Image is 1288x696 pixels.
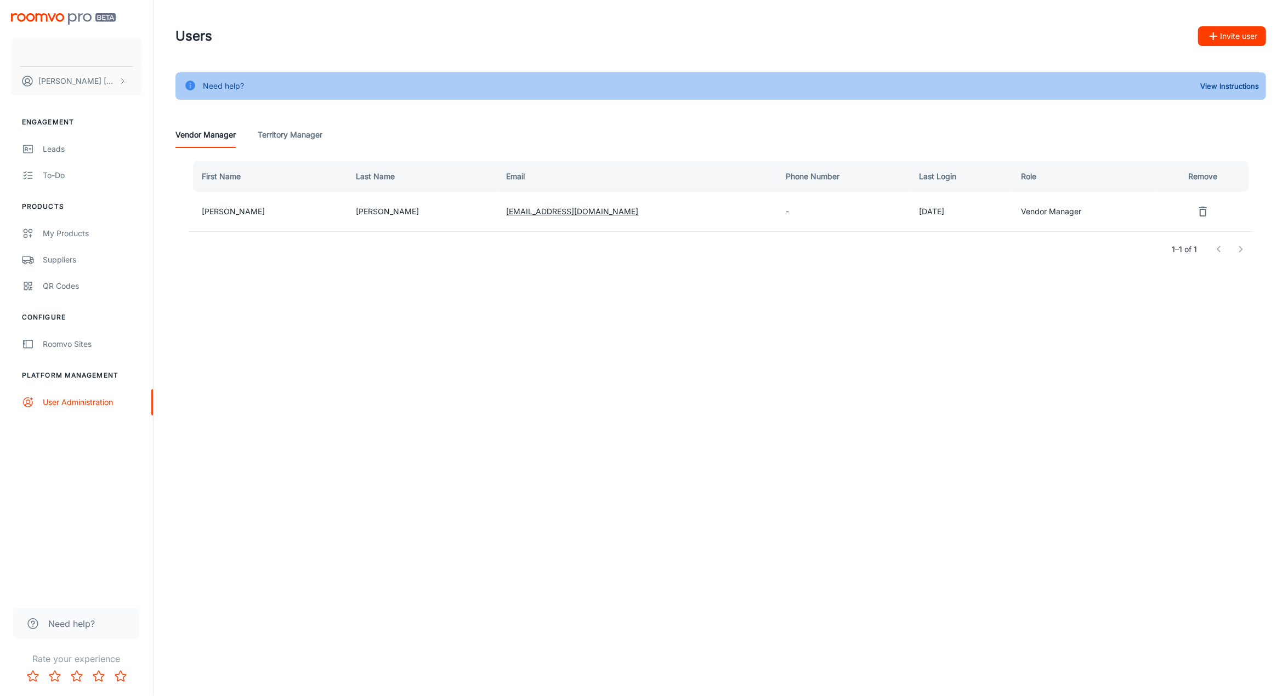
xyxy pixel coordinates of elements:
th: Remove [1158,161,1253,192]
th: Last Name [347,161,497,192]
p: [PERSON_NAME] [PERSON_NAME] [38,75,116,87]
div: My Products [43,227,142,239]
img: Roomvo PRO Beta [11,13,116,25]
td: - [777,192,910,231]
div: Suppliers [43,254,142,266]
td: [PERSON_NAME] [189,192,347,231]
a: Territory Manager [258,122,322,148]
th: Phone Number [777,161,910,192]
a: Vendor Manager [175,122,236,148]
div: Leads [43,143,142,155]
button: View Instructions [1198,78,1262,94]
th: Email [498,161,778,192]
p: 1–1 of 1 [1172,243,1197,255]
button: remove user [1192,201,1214,223]
h1: Users [175,26,212,46]
td: Vendor Manager [1012,192,1158,231]
td: [PERSON_NAME] [347,192,497,231]
div: QR Codes [43,280,142,292]
th: Role [1012,161,1158,192]
th: First Name [189,161,347,192]
div: Need help? [203,76,244,96]
td: [DATE] [910,192,1013,231]
th: Last Login [910,161,1013,192]
button: [PERSON_NAME] [PERSON_NAME] [11,67,142,95]
div: To-do [43,169,142,181]
button: Invite user [1198,26,1266,46]
a: [EMAIL_ADDRESS][DOMAIN_NAME] [507,207,639,216]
